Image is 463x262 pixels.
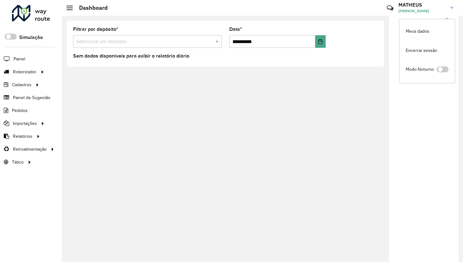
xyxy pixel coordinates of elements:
span: Roteirizador [13,69,37,75]
span: [PERSON_NAME] [398,8,446,14]
span: Modo Noturno [406,66,434,73]
label: Filtrar por depósito [73,25,118,33]
a: Encerrar sessão [399,41,455,60]
h3: MATHEUS [398,2,446,8]
h2: Dashboard [73,4,108,11]
button: Choose Date [315,35,326,48]
span: Retroalimentação [13,146,47,153]
a: Contato Rápido [383,1,397,15]
label: Simulação [19,34,43,41]
span: Painel [14,56,25,62]
span: Pedidos [12,107,28,114]
span: Tático [12,159,24,165]
span: Relatórios [13,133,32,140]
a: Meus dados [399,22,455,41]
span: Cadastros [12,81,31,88]
label: Data [229,25,242,33]
span: Importações [13,120,37,127]
span: Painel de Sugestão [13,94,50,101]
label: Sem dados disponíveis para exibir o relatório diário [73,52,189,60]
